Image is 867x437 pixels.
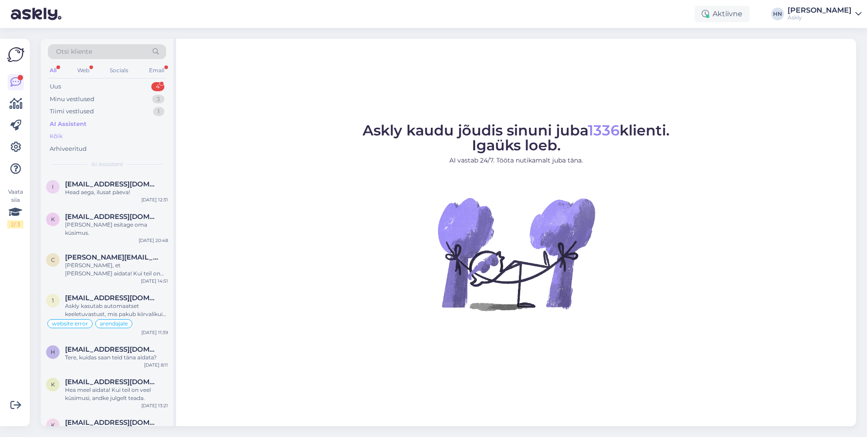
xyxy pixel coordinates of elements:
span: i [52,183,54,190]
div: [DATE] 11:39 [141,329,168,336]
div: Arhiveeritud [50,144,87,153]
div: [PERSON_NAME], et [PERSON_NAME] aidata! Kui teil on veel küsimusi, andke julgelt teada. [65,261,168,278]
span: h [51,349,55,355]
span: 1 [52,297,54,304]
div: Kõik [50,132,63,141]
div: Minu vestlused [50,95,94,104]
div: [DATE] 8:11 [144,362,168,368]
span: info@sportland.ee [65,180,159,188]
span: arendajale [100,321,128,326]
span: website error [52,321,88,326]
span: K [51,216,55,223]
span: AI Assistent [91,160,123,168]
div: All [48,65,58,76]
span: c [51,256,55,263]
div: HN [771,8,784,20]
span: keiu.kaara@gmail.com [65,418,159,427]
div: [DATE] 12:31 [141,196,168,203]
div: Socials [108,65,130,76]
a: [PERSON_NAME]Askly [788,7,862,21]
div: 3 [152,95,164,104]
span: 123@gmail.com [65,294,159,302]
div: [DATE] 14:51 [141,278,168,284]
div: [DATE] 13:21 [141,402,168,409]
span: k [51,422,55,428]
div: Askly kasutab automaatset keeletuvastust, mis pakub kiirvalikuid viies keeles juhuks, kui süsteem... [65,302,168,318]
div: 1 [153,107,164,116]
div: [DATE] 20:48 [139,237,168,244]
div: [PERSON_NAME] esitage oma küsimus. [65,221,168,237]
span: k [51,381,55,388]
div: Hea meel aidata! Kui teil on veel küsimusi, andke julgelt teada. [65,386,168,402]
div: Email [147,65,166,76]
img: No Chat active [435,172,597,335]
p: AI vastab 24/7. Tööta nutikamalt juba täna. [363,156,670,165]
span: hallikindrek@gmail.com [65,345,159,353]
div: Tere, kuidas saan teid täna aidata? [65,353,168,362]
div: Vaata siia [7,188,23,228]
span: Otsi kliente [56,47,92,56]
div: Web [75,65,91,76]
div: Askly [788,14,852,21]
div: 2 / 3 [7,220,23,228]
span: carol.lauraa@gmail.com [65,253,159,261]
span: 1336 [588,121,620,139]
div: AI Assistent [50,120,87,129]
div: 4 [151,82,164,91]
span: Askly kaudu jõudis sinuni juba klienti. Igaüks loeb. [363,121,670,154]
img: Askly Logo [7,46,24,63]
span: Kk@hh.ee [65,213,159,221]
span: kristiina.vanari@rahvaraamat.ee [65,378,159,386]
div: [PERSON_NAME] [788,7,852,14]
div: Head aega, ilusat päeva! [65,188,168,196]
div: Uus [50,82,61,91]
div: Aktiivne [695,6,750,22]
div: Tiimi vestlused [50,107,94,116]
